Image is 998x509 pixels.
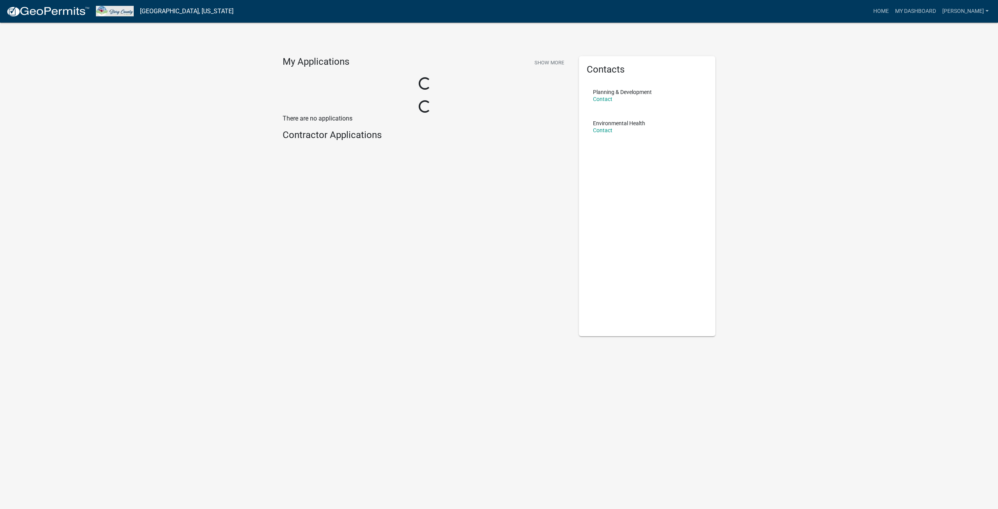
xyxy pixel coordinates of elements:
h4: My Applications [283,56,349,68]
p: There are no applications [283,114,567,123]
a: [GEOGRAPHIC_DATA], [US_STATE] [140,5,234,18]
img: Story County, Iowa [96,6,134,16]
h4: Contractor Applications [283,129,567,141]
a: [PERSON_NAME] [939,4,992,19]
p: Environmental Health [593,121,645,126]
a: Contact [593,96,612,102]
a: Contact [593,127,612,133]
h5: Contacts [587,64,708,75]
button: Show More [531,56,567,69]
a: Home [870,4,892,19]
wm-workflow-list-section: Contractor Applications [283,129,567,144]
p: Planning & Development [593,89,652,95]
a: My Dashboard [892,4,939,19]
